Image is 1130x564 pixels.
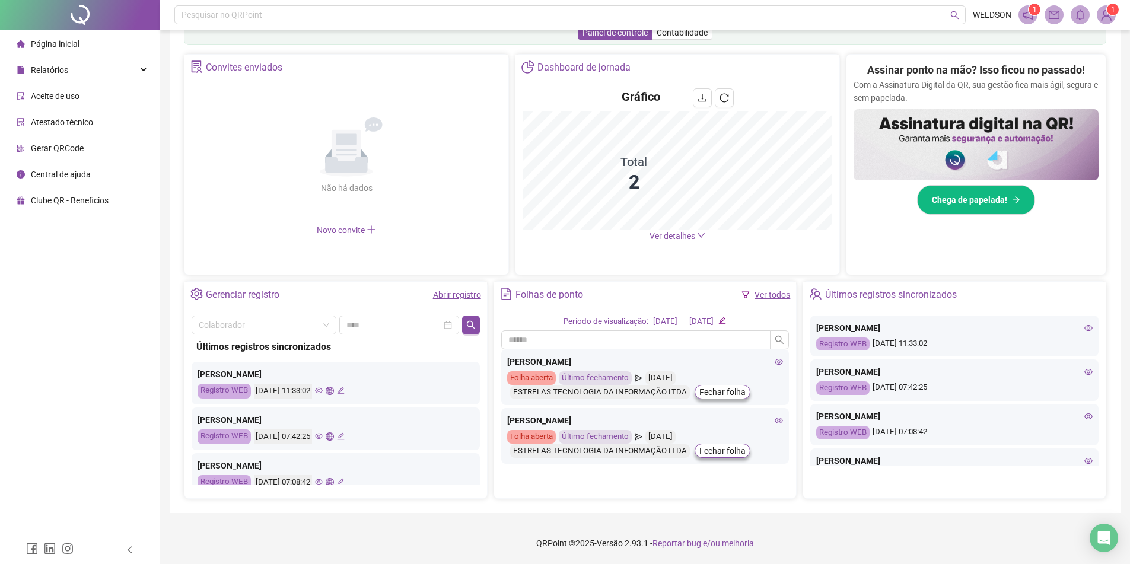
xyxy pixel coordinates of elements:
span: info-circle [17,170,25,178]
div: Últimos registros sincronizados [825,285,957,305]
button: Chega de papelada! [917,185,1035,215]
span: mail [1049,9,1059,20]
div: Últimos registros sincronizados [196,339,475,354]
span: linkedin [44,543,56,555]
span: WELDSON [973,8,1011,21]
span: Contabilidade [657,28,708,37]
sup: 1 [1029,4,1040,15]
span: global [326,478,333,486]
span: plus [367,225,376,234]
button: Fechar folha [695,444,750,458]
a: Ver detalhes down [650,231,705,241]
div: [PERSON_NAME] [507,355,784,368]
div: Período de visualização: [564,316,648,328]
div: Registro WEB [198,475,251,490]
span: Aceite de uso [31,91,79,101]
div: [PERSON_NAME] [198,368,474,381]
p: Com a Assinatura Digital da QR, sua gestão fica mais ágil, segura e sem papelada. [854,78,1099,104]
span: eye [775,416,783,425]
span: eye [1084,412,1093,420]
span: edit [718,317,726,324]
div: Último fechamento [559,371,632,385]
span: filter [741,291,750,299]
div: [DATE] [645,430,676,444]
div: [DATE] [653,316,677,328]
span: Fechar folha [699,444,746,457]
span: left [126,546,134,554]
span: solution [17,117,25,126]
div: [DATE] 11:33:02 [816,337,1093,351]
span: 1 [1033,5,1037,14]
span: search [775,335,784,345]
div: Não há dados [292,181,401,195]
span: down [697,231,705,240]
span: Chega de papelada! [932,193,1007,206]
a: Abrir registro [433,290,481,299]
div: Último fechamento [559,430,632,444]
footer: QRPoint © 2025 - 2.93.1 - [160,522,1130,564]
div: Folha aberta [507,430,556,444]
h4: Gráfico [622,88,660,105]
div: ESTRELAS TECNOLOGIA DA INFORMAÇÃO LTDA [510,444,690,458]
span: edit [337,432,345,440]
span: Clube QR - Beneficios [31,196,109,205]
span: eye [1084,324,1093,332]
span: eye [775,358,783,366]
button: Fechar folha [695,385,750,399]
div: [DATE] 07:08:42 [816,426,1093,439]
div: Dashboard de jornada [537,58,631,78]
div: [DATE] 07:42:25 [816,381,1093,395]
span: arrow-right [1012,196,1020,204]
div: [DATE] 07:42:25 [254,429,312,444]
img: 94519 [1097,6,1115,24]
img: banner%2F02c71560-61a6-44d4-94b9-c8ab97240462.png [854,109,1099,180]
span: home [17,39,25,47]
div: Open Intercom Messenger [1090,524,1118,552]
span: eye [315,432,323,440]
div: [PERSON_NAME] [507,414,784,427]
div: Registro WEB [198,429,251,444]
div: [PERSON_NAME] [198,459,474,472]
span: notification [1023,9,1033,20]
span: Página inicial [31,39,79,49]
span: Fechar folha [699,385,746,399]
span: file [17,65,25,74]
div: [PERSON_NAME] [816,321,1093,334]
span: eye [1084,457,1093,465]
span: Central de ajuda [31,170,91,179]
sup: Atualize o seu contato no menu Meus Dados [1107,4,1119,15]
div: ESTRELAS TECNOLOGIA DA INFORMAÇÃO LTDA [510,385,690,399]
div: Folhas de ponto [515,285,583,305]
span: global [326,387,333,394]
span: instagram [62,543,74,555]
span: qrcode [17,144,25,152]
div: [PERSON_NAME] [816,410,1093,423]
div: [PERSON_NAME] [198,413,474,426]
span: eye [1084,368,1093,376]
div: Folha aberta [507,371,556,385]
div: Registro WEB [816,381,870,395]
span: Painel de controle [582,28,648,37]
div: [DATE] 11:33:02 [254,384,312,399]
div: [DATE] [645,371,676,385]
span: audit [17,91,25,100]
h2: Assinar ponto na mão? Isso ficou no passado! [867,62,1085,78]
span: download [698,93,707,103]
span: Novo convite [317,225,376,235]
div: [PERSON_NAME] [816,454,1093,467]
span: Reportar bug e/ou melhoria [652,538,754,548]
span: eye [315,478,323,486]
span: Ver detalhes [650,231,695,241]
span: setting [190,288,203,300]
span: send [635,430,642,444]
div: [DATE] [689,316,714,328]
span: send [635,371,642,385]
span: Versão [597,538,623,548]
span: eye [315,387,323,394]
span: Atestado técnico [31,117,93,127]
span: edit [337,478,345,486]
span: reload [720,93,729,103]
a: Ver todos [755,290,790,299]
div: Registro WEB [198,384,251,399]
span: search [466,320,476,330]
